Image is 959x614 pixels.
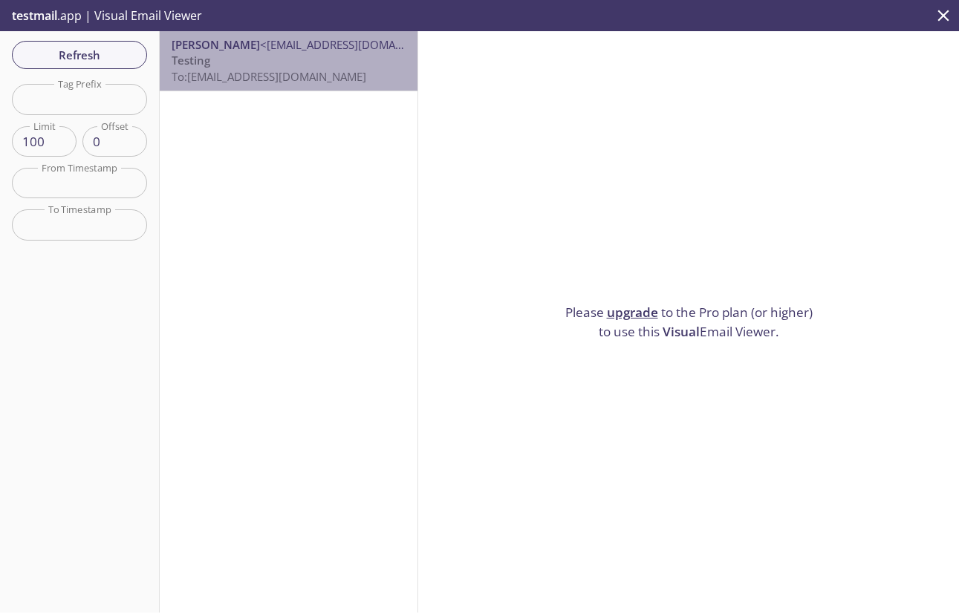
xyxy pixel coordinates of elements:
p: Please to the Pro plan (or higher) to use this Email Viewer. [559,303,819,341]
span: testmail [12,7,57,24]
span: <[EMAIL_ADDRESS][DOMAIN_NAME]> [260,37,452,52]
button: Refresh [12,41,147,69]
span: To: [EMAIL_ADDRESS][DOMAIN_NAME] [172,69,366,84]
span: Visual [663,323,700,340]
span: [PERSON_NAME] [172,37,260,52]
nav: emails [160,31,417,91]
div: [PERSON_NAME]<[EMAIL_ADDRESS][DOMAIN_NAME]>TestingTo:[EMAIL_ADDRESS][DOMAIN_NAME] [160,31,417,91]
span: Refresh [24,45,135,65]
span: Testing [172,53,210,68]
a: upgrade [607,304,658,321]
